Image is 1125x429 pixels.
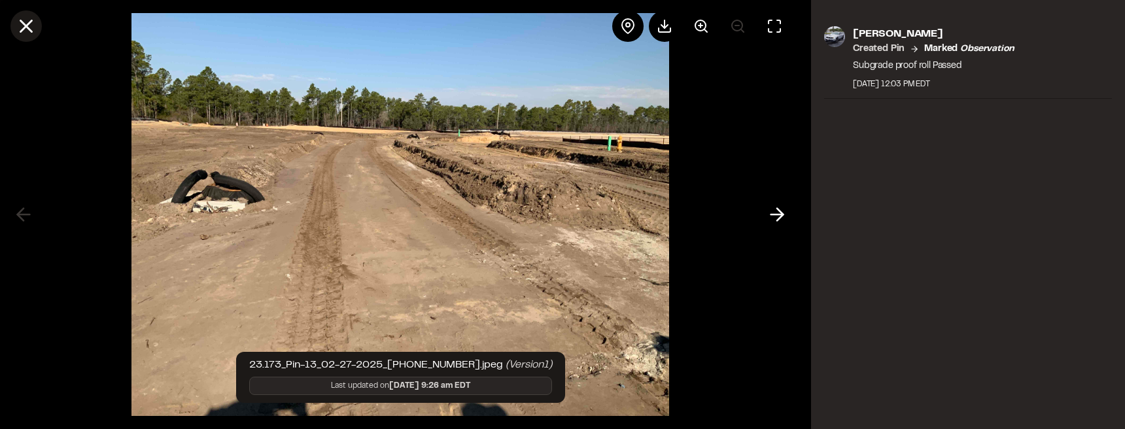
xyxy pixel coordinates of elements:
[824,26,845,47] img: photo
[853,59,1014,73] p: Subgrade proof roll Passed
[853,78,1014,90] div: [DATE] 12:03 PM EDT
[10,10,42,42] button: Close modal
[853,42,905,56] p: Created Pin
[960,45,1014,53] em: observation
[761,199,793,230] button: Next photo
[685,10,717,42] button: Zoom in
[924,42,1014,56] p: Marked
[759,10,790,42] button: Toggle Fullscreen
[612,10,644,42] div: View pin on map
[853,26,1014,42] p: [PERSON_NAME]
